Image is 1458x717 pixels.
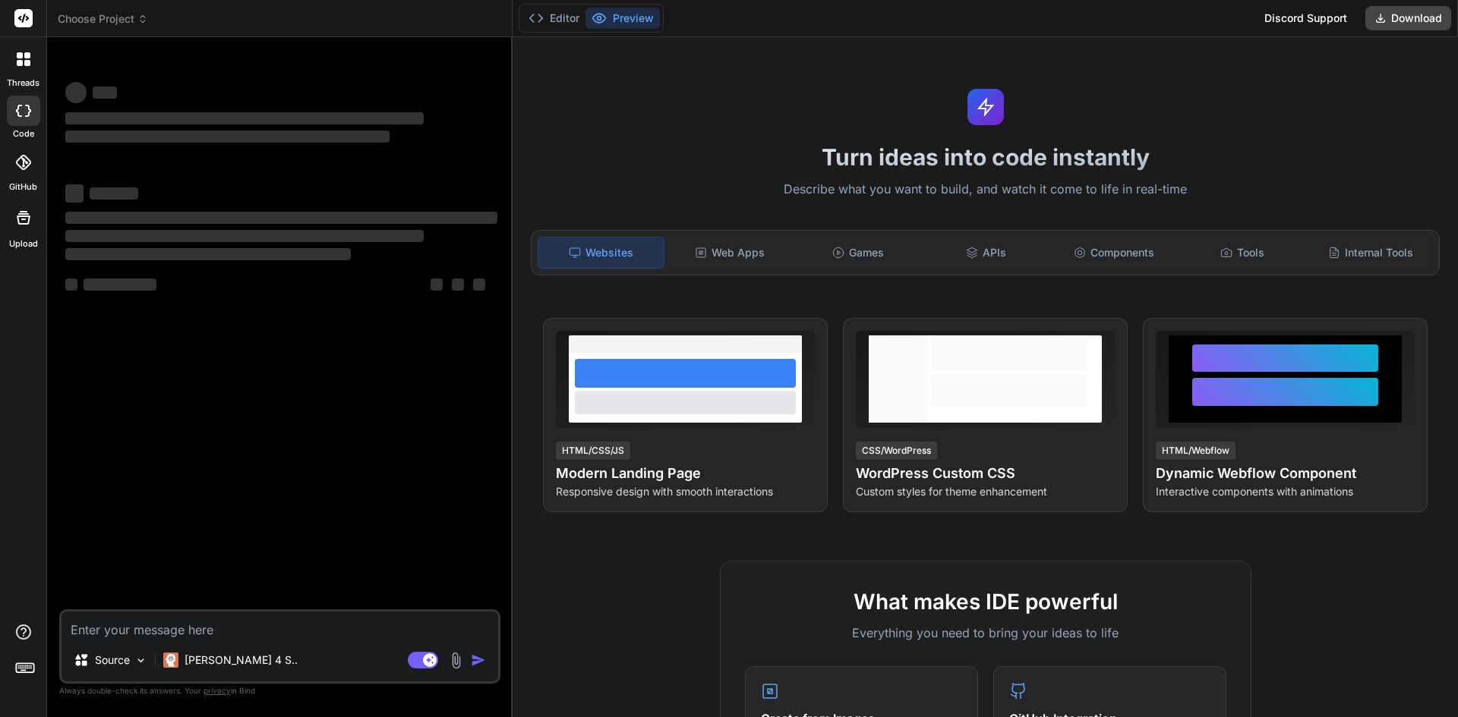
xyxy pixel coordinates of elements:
span: ‌ [93,86,117,99]
p: [PERSON_NAME] 4 S.. [185,653,298,668]
span: ‌ [65,112,424,124]
span: ‌ [65,131,390,143]
img: attachment [447,652,465,669]
span: ‌ [65,184,84,203]
label: Upload [9,237,38,250]
span: ‌ [84,278,156,291]
span: ‌ [452,278,464,291]
p: Describe what you want to build, and watch it come to life in real-time [522,180,1449,200]
label: threads [7,77,39,90]
div: Components [1052,237,1177,269]
div: Discord Support [1255,6,1356,30]
button: Editor [522,8,585,29]
span: ‌ [90,187,138,200]
h2: What makes IDE powerful [745,586,1226,618]
div: APIs [923,237,1049,269]
p: Responsive design with smooth interactions [556,484,815,499]
div: Internal Tools [1308,237,1433,269]
label: GitHub [9,181,37,193]
img: Pick Models [134,654,147,667]
p: Custom styles for theme enhancement [856,484,1115,499]
div: Tools [1180,237,1305,269]
p: Always double-check its answers. Your in Bind [59,684,500,698]
span: ‌ [65,278,77,291]
img: Claude 4 Sonnet [163,653,178,668]
span: ‌ [65,212,497,224]
span: Choose Project [58,11,148,27]
span: privacy [204,686,231,695]
span: ‌ [65,230,424,242]
div: HTML/CSS/JS [556,442,630,460]
span: ‌ [431,278,443,291]
span: ‌ [65,248,351,260]
div: Web Apps [667,237,793,269]
div: CSS/WordPress [856,442,937,460]
p: Source [95,653,130,668]
span: ‌ [473,278,485,291]
h4: Dynamic Webflow Component [1156,463,1415,484]
span: ‌ [65,82,87,103]
div: HTML/Webflow [1156,442,1236,460]
h4: Modern Landing Page [556,463,815,484]
button: Preview [585,8,660,29]
p: Interactive components with animations [1156,484,1415,499]
h1: Turn ideas into code instantly [522,143,1449,171]
h4: WordPress Custom CSS [856,463,1115,484]
div: Websites [538,237,664,269]
button: Download [1365,6,1451,30]
label: code [13,127,34,140]
img: icon [471,653,486,668]
p: Everything you need to bring your ideas to life [745,624,1226,642]
div: Games [796,237,921,269]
